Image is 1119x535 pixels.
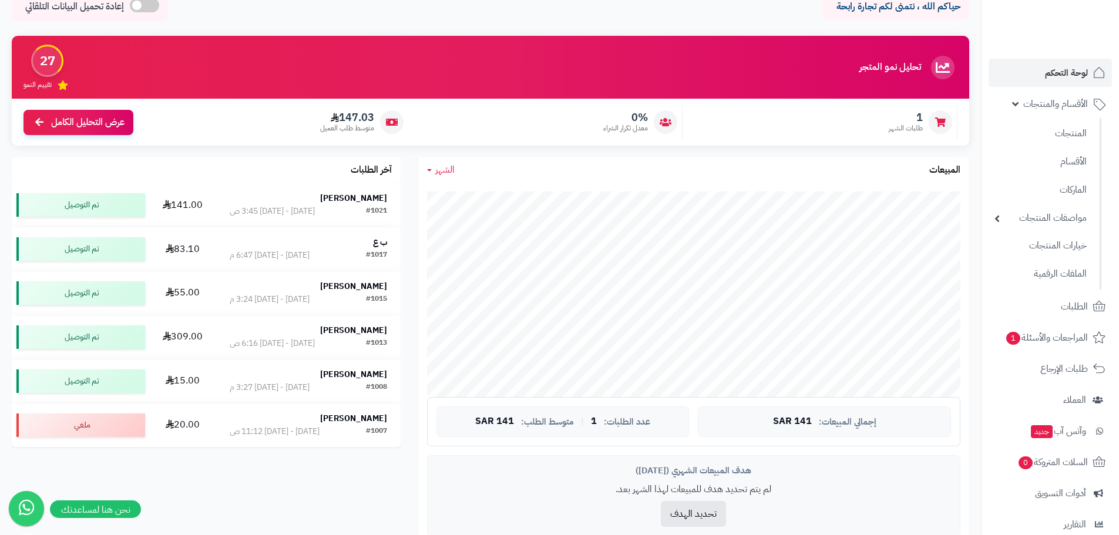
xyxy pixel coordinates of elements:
[604,417,650,427] span: عدد الطلبات:
[320,280,387,292] strong: [PERSON_NAME]
[436,483,951,496] p: لم يتم تحديد هدف للمبيعات لهذا الشهر بعد.
[889,123,923,133] span: طلبات الشهر
[1045,65,1088,81] span: لوحة التحكم
[929,165,960,176] h3: المبيعات
[230,426,320,438] div: [DATE] - [DATE] 11:12 ص
[230,206,315,217] div: [DATE] - [DATE] 3:45 ص
[819,417,876,427] span: إجمالي المبيعات:
[320,412,387,425] strong: [PERSON_NAME]
[1030,423,1086,439] span: وآتس آب
[16,369,145,393] div: تم التوصيل
[351,165,392,176] h3: آخر الطلبات
[475,416,514,427] span: 141 SAR
[1005,329,1088,346] span: المراجعات والأسئلة
[366,382,387,393] div: #1008
[591,416,597,427] span: 1
[989,292,1112,321] a: الطلبات
[320,111,374,124] span: 147.03
[1061,298,1088,315] span: الطلبات
[366,426,387,438] div: #1007
[989,355,1112,383] a: طلبات الإرجاع
[366,338,387,349] div: #1013
[1040,361,1088,377] span: طلبات الإرجاع
[989,177,1093,203] a: الماركات
[603,123,648,133] span: معدل تكرار الشراء
[521,417,574,427] span: متوسط الطلب:
[989,121,1093,146] a: المنتجات
[603,111,648,124] span: 0%
[989,59,1112,87] a: لوحة التحكم
[230,250,310,261] div: [DATE] - [DATE] 6:47 م
[320,368,387,381] strong: [PERSON_NAME]
[16,193,145,217] div: تم التوصيل
[320,324,387,337] strong: [PERSON_NAME]
[1063,392,1086,408] span: العملاء
[16,281,145,305] div: تم التوصيل
[1017,454,1088,470] span: السلات المتروكة
[989,479,1112,507] a: أدوات التسويق
[150,183,216,227] td: 141.00
[1039,29,1108,53] img: logo-2.png
[23,80,52,90] span: تقييم النمو
[989,261,1093,287] a: الملفات الرقمية
[1006,332,1020,345] span: 1
[1035,485,1086,502] span: أدوات التسويق
[1064,516,1086,533] span: التقارير
[435,163,455,177] span: الشهر
[150,359,216,403] td: 15.00
[989,149,1093,174] a: الأقسام
[150,227,216,271] td: 83.10
[23,110,133,135] a: عرض التحليل الكامل
[16,413,145,437] div: ملغي
[373,236,387,248] strong: ب ع
[989,206,1093,231] a: مواصفات المنتجات
[989,386,1112,414] a: العملاء
[773,416,812,427] span: 141 SAR
[16,325,145,349] div: تم التوصيل
[859,62,921,73] h3: تحليل نمو المتجر
[16,237,145,261] div: تم التوصيل
[51,116,125,129] span: عرض التحليل الكامل
[366,294,387,305] div: #1015
[436,465,951,477] div: هدف المبيعات الشهري ([DATE])
[230,294,310,305] div: [DATE] - [DATE] 3:24 م
[150,403,216,447] td: 20.00
[1019,456,1033,469] span: 0
[230,338,315,349] div: [DATE] - [DATE] 6:16 ص
[989,417,1112,445] a: وآتس آبجديد
[1031,425,1053,438] span: جديد
[366,250,387,261] div: #1017
[661,501,726,527] button: تحديد الهدف
[889,111,923,124] span: 1
[989,233,1093,258] a: خيارات المنتجات
[989,324,1112,352] a: المراجعات والأسئلة1
[150,315,216,359] td: 309.00
[320,123,374,133] span: متوسط طلب العميل
[230,382,310,393] div: [DATE] - [DATE] 3:27 م
[320,192,387,204] strong: [PERSON_NAME]
[581,417,584,426] span: |
[1023,96,1088,112] span: الأقسام والمنتجات
[427,163,455,177] a: الشهر
[366,206,387,217] div: #1021
[989,448,1112,476] a: السلات المتروكة0
[150,271,216,315] td: 55.00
